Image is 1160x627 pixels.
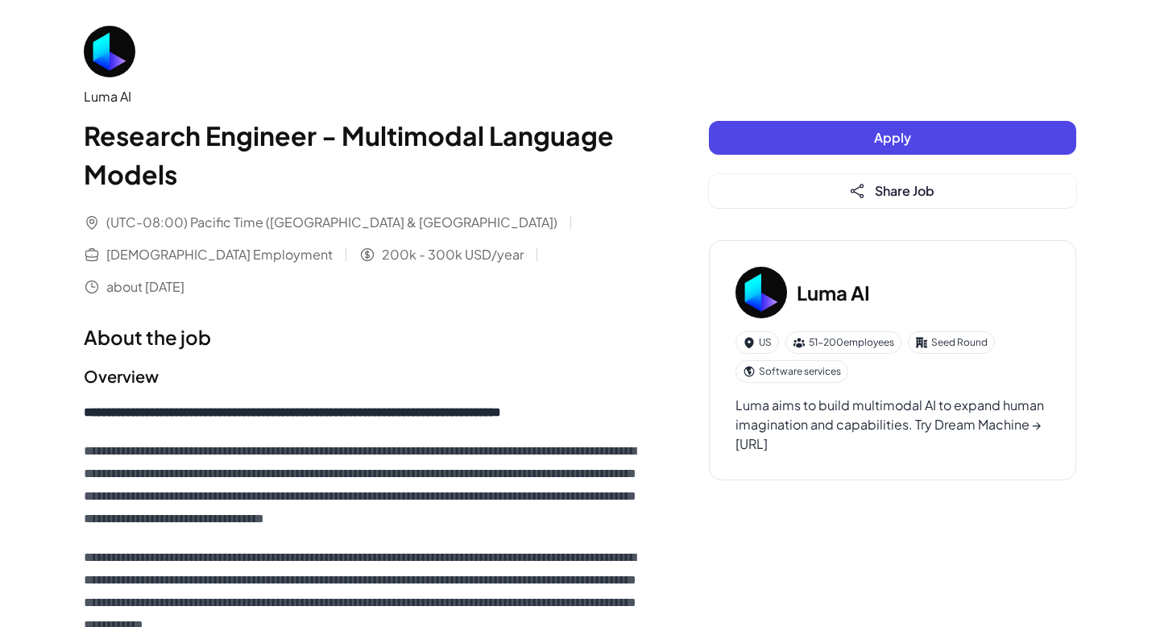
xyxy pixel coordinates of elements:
[84,26,135,77] img: Lu
[874,129,911,146] span: Apply
[735,360,848,383] div: Software services
[84,364,644,388] h2: Overview
[84,87,644,106] div: Luma AI
[106,245,333,264] span: [DEMOGRAPHIC_DATA] Employment
[106,277,184,297] span: about [DATE]
[785,331,901,354] div: 51-200 employees
[709,121,1076,155] button: Apply
[735,396,1050,454] div: Luma aims to build multimodal AI to expand human imagination and capabilities. Try Dream Machine ...
[875,182,934,199] span: Share Job
[84,116,644,193] h1: Research Engineer - Multimodal Language Models
[735,267,787,318] img: Lu
[382,245,524,264] span: 200k - 300k USD/year
[908,331,995,354] div: Seed Round
[84,322,644,351] h1: About the job
[106,213,557,232] span: (UTC-08:00) Pacific Time ([GEOGRAPHIC_DATA] & [GEOGRAPHIC_DATA])
[735,331,779,354] div: US
[797,278,870,307] h3: Luma AI
[709,174,1076,208] button: Share Job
